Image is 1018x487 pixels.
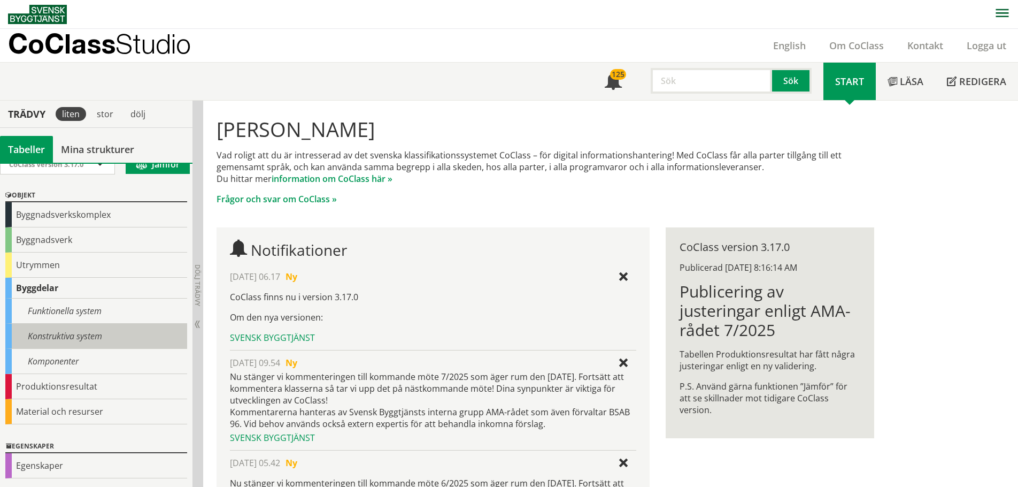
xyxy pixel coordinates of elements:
[90,107,120,121] div: stor
[5,374,187,399] div: Produktionsresultat
[680,348,860,372] p: Tabellen Produktionsresultat har fått några justeringar enligt en ny validering.
[818,39,896,52] a: Om CoClass
[896,39,955,52] a: Kontakt
[900,75,923,88] span: Läsa
[680,282,860,340] h1: Publicering av justeringar enligt AMA-rådet 7/2025
[217,193,337,205] a: Frågor och svar om CoClass »
[593,63,634,100] a: 125
[5,453,187,478] div: Egenskaper
[126,155,190,174] button: Jämför
[251,240,347,260] span: Notifikationer
[5,253,187,278] div: Utrymmen
[5,278,187,299] div: Byggdelar
[680,262,860,273] div: Publicerad [DATE] 8:16:14 AM
[286,357,297,369] span: Ny
[651,68,772,94] input: Sök
[193,264,202,306] span: Dölj trädvy
[5,189,187,202] div: Objekt
[286,457,297,469] span: Ny
[230,332,636,344] div: Svensk Byggtjänst
[5,399,187,424] div: Material och resurser
[8,37,191,50] p: CoClass
[680,241,860,253] div: CoClass version 3.17.0
[53,136,142,163] a: Mina strukturer
[230,457,280,469] span: [DATE] 05.42
[217,149,874,185] p: Vad roligt att du är intresserad av det svenska klassifikationssystemet CoClass – för digital inf...
[286,271,297,283] span: Ny
[610,69,626,80] div: 125
[217,117,874,141] h1: [PERSON_NAME]
[124,107,152,121] div: dölj
[230,432,636,444] div: Svensk Byggtjänst
[605,74,622,91] span: Notifikationer
[5,202,187,227] div: Byggnadsverkskomplex
[823,63,876,100] a: Start
[115,28,191,59] span: Studio
[9,159,83,169] span: CoClass Version 3.17.0
[835,75,864,88] span: Start
[5,299,187,324] div: Funktionella system
[5,324,187,349] div: Konstruktiva system
[772,68,812,94] button: Sök
[955,39,1018,52] a: Logga ut
[2,108,51,120] div: Trädvy
[5,227,187,253] div: Byggnadsverk
[272,173,392,185] a: information om CoClass här »
[230,371,636,430] div: Nu stänger vi kommenteringen till kommande möte 7/2025 som äger rum den [DATE]. Fortsätt att komm...
[230,357,280,369] span: [DATE] 09.54
[5,440,187,453] div: Egenskaper
[230,311,636,323] p: Om den nya versionen:
[761,39,818,52] a: English
[230,291,636,303] p: CoClass finns nu i version 3.17.0
[876,63,935,100] a: Läsa
[680,381,860,416] p: P.S. Använd gärna funktionen ”Jämför” för att se skillnader mot tidigare CoClass version.
[8,5,67,24] img: Svensk Byggtjänst
[935,63,1018,100] a: Redigera
[5,349,187,374] div: Komponenter
[56,107,86,121] div: liten
[959,75,1006,88] span: Redigera
[8,29,214,62] a: CoClassStudio
[230,271,280,283] span: [DATE] 06.17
